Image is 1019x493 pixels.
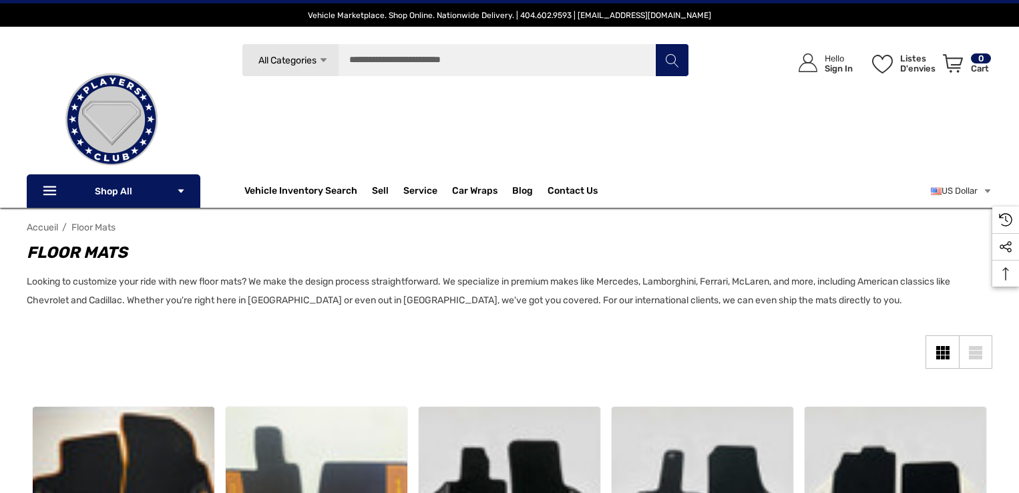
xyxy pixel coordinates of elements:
img: Players Club | Cars For Sale [45,53,178,186]
span: Car Wraps [452,185,497,200]
p: Looking to customize your ride with new floor mats? We make the design process straightforward. W... [27,273,979,310]
a: Grid View [926,335,959,369]
svg: Recently Viewed [999,213,1012,226]
svg: Icon Arrow Down [176,186,186,196]
p: 0 [971,53,991,63]
a: Vehicle Inventory Search [244,185,357,200]
a: Panier avec 0 article [937,40,992,92]
a: Blog [512,185,533,200]
a: All Categories Icon Arrow Down Icon Arrow Up [242,43,339,77]
a: Listes d'envies Listes d'envies [866,40,937,86]
a: Se connecter [783,40,859,86]
button: Rechercher [655,43,688,77]
p: Listes d'envies [900,53,936,73]
span: Sell [372,185,389,200]
a: Floor Mats [71,222,116,233]
a: List View [959,335,992,369]
p: Shop All [27,174,200,208]
p: Sign In [825,63,853,73]
span: Vehicle Marketplace. Shop Online. Nationwide Delivery. | 404.602.9593 | [EMAIL_ADDRESS][DOMAIN_NAME] [308,11,711,20]
span: All Categories [258,55,317,66]
svg: Listes d'envies [872,55,893,73]
svg: Icon User Account [799,53,817,72]
a: Service [403,185,437,200]
a: Contact Us [548,185,598,200]
nav: Breadcrumb [27,216,992,239]
svg: Top [992,267,1019,281]
a: Car Wraps [452,178,512,204]
svg: Review Your Cart [943,54,963,73]
svg: Social Media [999,240,1012,254]
svg: Icon Arrow Down [319,55,329,65]
a: Sélectionnez la devise : USD [931,178,992,204]
a: Accueil [27,222,58,233]
p: Cart [971,63,991,73]
p: Hello [825,53,853,63]
h1: Floor Mats [27,240,979,265]
svg: Icon Line [41,184,61,199]
a: Sell [372,178,403,204]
